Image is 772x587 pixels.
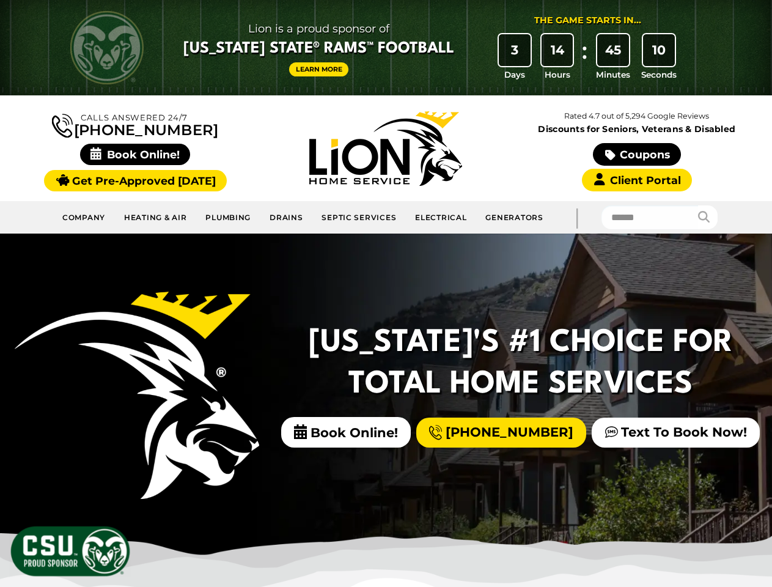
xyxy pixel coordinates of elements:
a: Client Portal [582,169,692,191]
span: Seconds [641,68,677,81]
span: [US_STATE] State® Rams™ Football [183,39,454,59]
a: [PHONE_NUMBER] [52,111,218,138]
div: 45 [597,34,629,66]
span: Book Online! [80,144,191,165]
span: Minutes [596,68,630,81]
a: Text To Book Now! [592,418,760,448]
div: The Game Starts in... [534,14,641,28]
p: Rated 4.7 out of 5,294 Google Reviews [512,109,762,123]
div: 10 [643,34,675,66]
a: Heating & Air [115,206,196,229]
a: Electrical [406,206,476,229]
a: Drains [260,206,312,229]
img: CSU Rams logo [70,11,144,84]
div: | [553,201,601,234]
div: : [578,34,590,81]
span: Book Online! [281,417,411,448]
img: Lion Home Service [309,111,462,186]
a: Get Pre-Approved [DATE] [44,170,227,191]
span: Lion is a proud sponsor of [183,19,454,39]
span: Days [504,68,525,81]
a: Plumbing [196,206,260,229]
img: CSU Sponsor Badge [9,525,131,578]
div: 3 [499,34,531,66]
a: Generators [476,206,552,229]
span: Discounts for Seniors, Veterans & Disabled [514,125,760,133]
a: Septic Services [312,206,406,229]
a: Learn More [289,62,349,76]
a: Coupons [593,143,681,166]
span: Hours [545,68,570,81]
h2: [US_STATE]'s #1 Choice For Total Home Services [306,323,735,405]
div: 14 [542,34,573,66]
a: [PHONE_NUMBER] [416,418,586,448]
a: Company [53,206,115,229]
